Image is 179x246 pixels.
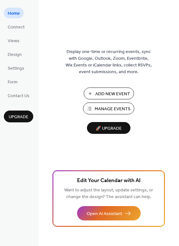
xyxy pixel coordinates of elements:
[8,51,22,58] span: Design
[4,90,33,101] a: Contact Us
[4,21,28,32] a: Connect
[64,186,153,201] span: Want to adjust the layout, update settings, or change the design? The assistant can help.
[4,76,21,87] a: Form
[87,122,130,134] button: 🚀 Upgrade
[4,8,24,18] a: Home
[9,114,28,120] span: Upgrade
[66,49,152,75] span: Display one-time or recurring events, sync with Google, Outlook, Zoom, Eventbrite, Wix Events or ...
[4,49,26,59] a: Design
[4,63,28,73] a: Settings
[95,91,130,97] span: Add New Event
[8,65,24,72] span: Settings
[77,176,141,185] span: Edit Your Calendar with AI
[8,10,20,17] span: Home
[8,79,18,86] span: Form
[84,88,134,99] button: Add New Event
[83,103,134,114] button: Manage Events
[8,93,29,99] span: Contact Us
[91,124,127,133] span: 🚀 Upgrade
[8,38,19,44] span: Views
[8,24,25,31] span: Connect
[77,206,141,220] button: Open AI Assistant
[4,111,33,122] button: Upgrade
[95,106,130,112] span: Manage Events
[87,211,122,217] span: Open AI Assistant
[4,35,23,46] a: Views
